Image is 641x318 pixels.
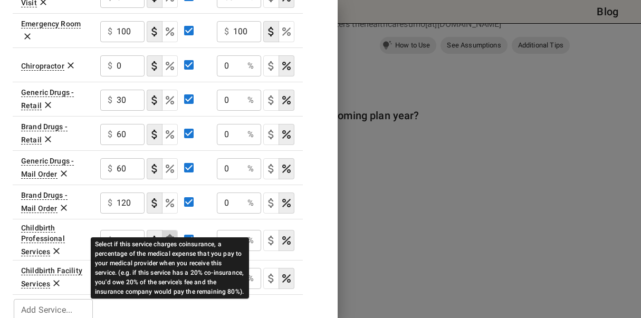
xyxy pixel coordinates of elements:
[21,191,68,213] div: Brand drugs are less popular and typically more expensive than generic drugs. 90 day supply of br...
[265,25,278,38] svg: Select if this service charges a copay (or copayment), a set dollar amount (e.g. $30) you pay to ...
[162,21,178,42] button: coinsurance
[162,90,178,111] button: coinsurance
[21,88,74,110] div: 30 day supply of generic drugs picked up from store. Over 80% of drug purchases are for generic d...
[263,192,279,214] button: copayment
[265,162,278,175] svg: Select if this service charges a copay (or copayment), a set dollar amount (e.g. $30) you pay to ...
[162,192,178,214] button: coinsurance
[108,128,112,141] p: $
[263,268,279,289] button: copayment
[148,128,161,141] svg: Select if this service charges a copay (or copayment), a set dollar amount (e.g. $30) you pay to ...
[162,55,178,76] button: coinsurance
[280,60,293,72] svg: Select if this service charges coinsurance, a percentage of the medical expense that you pay to y...
[164,197,176,209] svg: Select if this service charges coinsurance, a percentage of the medical expense that you pay to y...
[263,124,279,145] button: copayment
[91,237,249,298] div: Select if this service charges coinsurance, a percentage of the medical expense that you pay to y...
[279,268,294,289] button: coinsurance
[164,128,176,141] svg: Select if this service charges coinsurance, a percentage of the medical expense that you pay to y...
[148,25,161,38] svg: Select if this service charges a copay (or copayment), a set dollar amount (e.g. $30) you pay to ...
[247,197,254,209] p: %
[164,162,176,175] svg: Select if this service charges coinsurance, a percentage of the medical expense that you pay to y...
[247,60,254,72] p: %
[263,21,294,42] div: cost type
[147,192,178,214] div: cost type
[108,60,112,72] p: $
[164,94,176,107] svg: Select if this service charges coinsurance, a percentage of the medical expense that you pay to y...
[263,90,279,111] button: copayment
[280,234,293,247] svg: Select if this service charges coinsurance, a percentage of the medical expense that you pay to y...
[263,90,294,111] div: cost type
[279,124,294,145] button: coinsurance
[148,162,161,175] svg: Select if this service charges a copay (or copayment), a set dollar amount (e.g. $30) you pay to ...
[263,158,294,179] div: cost type
[147,21,162,42] button: copayment
[265,128,278,141] svg: Select if this service charges a copay (or copayment), a set dollar amount (e.g. $30) you pay to ...
[247,272,254,285] p: %
[147,124,162,145] button: copayment
[147,192,162,214] button: copayment
[263,55,294,76] div: cost type
[148,197,161,209] svg: Select if this service charges a copay (or copayment), a set dollar amount (e.g. $30) you pay to ...
[279,21,294,42] button: coinsurance
[147,55,162,76] button: copayment
[280,162,293,175] svg: Select if this service charges coinsurance, a percentage of the medical expense that you pay to y...
[280,94,293,107] svg: Select if this service charges coinsurance, a percentage of the medical expense that you pay to y...
[263,158,279,179] button: copayment
[279,90,294,111] button: coinsurance
[279,55,294,76] button: coinsurance
[147,90,178,111] div: cost type
[224,25,229,38] p: $
[279,158,294,179] button: coinsurance
[280,25,293,38] svg: Select if this service charges coinsurance, a percentage of the medical expense that you pay to y...
[265,197,278,209] svg: Select if this service charges a copay (or copayment), a set dollar amount (e.g. $30) you pay to ...
[280,197,293,209] svg: Select if this service charges coinsurance, a percentage of the medical expense that you pay to y...
[164,60,176,72] svg: Select if this service charges coinsurance, a percentage of the medical expense that you pay to y...
[147,21,178,42] div: cost type
[108,197,112,209] p: $
[21,266,82,288] div: Hospital or birthing center services for labor and delivery, including the facility fees, room an...
[263,268,294,289] div: cost type
[164,25,176,38] svg: Select if this service charges coinsurance, a percentage of the medical expense that you pay to y...
[108,25,112,38] p: $
[247,94,254,107] p: %
[21,157,74,179] div: 90 day supply of generic drugs delivered via mail. Over 80% of drug purchases are for generic drugs.
[162,124,178,145] button: coinsurance
[147,124,178,145] div: cost type
[108,94,112,107] p: $
[247,128,254,141] p: %
[279,230,294,251] button: coinsurance
[148,60,161,72] svg: Select if this service charges a copay (or copayment), a set dollar amount (e.g. $30) you pay to ...
[265,272,278,285] svg: Select if this service charges a copay (or copayment), a set dollar amount (e.g. $30) you pay to ...
[147,158,178,179] div: cost type
[263,192,294,214] div: cost type
[263,230,294,251] div: cost type
[280,272,293,285] svg: Select if this service charges coinsurance, a percentage of the medical expense that you pay to y...
[148,94,161,107] svg: Select if this service charges a copay (or copayment), a set dollar amount (e.g. $30) you pay to ...
[21,62,64,71] div: Chiropractor
[265,60,278,72] svg: Select if this service charges a copay (or copayment), a set dollar amount (e.g. $30) you pay to ...
[265,234,278,247] svg: Select if this service charges a copay (or copayment), a set dollar amount (e.g. $30) you pay to ...
[108,162,112,175] p: $
[147,55,178,76] div: cost type
[280,128,293,141] svg: Select if this service charges coinsurance, a percentage of the medical expense that you pay to y...
[147,90,162,111] button: copayment
[265,94,278,107] svg: Select if this service charges a copay (or copayment), a set dollar amount (e.g. $30) you pay to ...
[21,20,81,28] div: Emergency Room
[162,158,178,179] button: coinsurance
[263,124,294,145] div: cost type
[247,234,254,247] p: %
[279,192,294,214] button: coinsurance
[147,158,162,179] button: copayment
[263,55,279,76] button: copayment
[263,21,279,42] button: copayment
[247,162,254,175] p: %
[21,122,68,144] div: Brand drugs are less popular and typically more expensive than generic drugs. 30 day supply of br...
[263,230,279,251] button: copayment
[21,224,65,256] div: Professional services provided by doctors, midwives, and other healthcare providers during labor ...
